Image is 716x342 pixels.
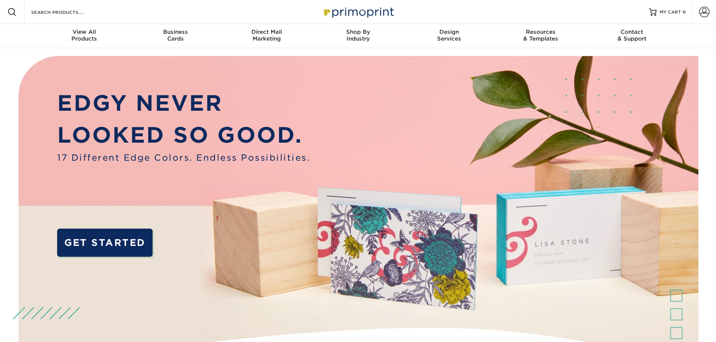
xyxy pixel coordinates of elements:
span: Direct Mail [221,29,312,35]
span: Resources [495,29,586,35]
span: Contact [586,29,678,35]
span: Design [404,29,495,35]
a: Contact& Support [586,24,678,48]
div: & Support [586,29,678,42]
div: Products [39,29,130,42]
a: Shop ByIndustry [312,24,404,48]
a: BusinessCards [130,24,221,48]
div: Marketing [221,29,312,42]
a: View AllProducts [39,24,130,48]
p: LOOKED SO GOOD. [57,119,310,151]
span: 17 Different Edge Colors. Endless Possibilities. [57,151,310,164]
span: View All [39,29,130,35]
div: Cards [130,29,221,42]
a: Resources& Templates [495,24,586,48]
img: Primoprint [321,4,396,20]
div: & Templates [495,29,586,42]
div: Industry [312,29,404,42]
span: Business [130,29,221,35]
a: GET STARTED [57,229,152,257]
input: SEARCH PRODUCTS..... [30,8,104,17]
span: 0 [683,9,686,15]
span: MY CART [660,9,681,15]
a: DesignServices [404,24,495,48]
div: Services [404,29,495,42]
p: EDGY NEVER [57,87,310,119]
span: Shop By [312,29,404,35]
a: Direct MailMarketing [221,24,312,48]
